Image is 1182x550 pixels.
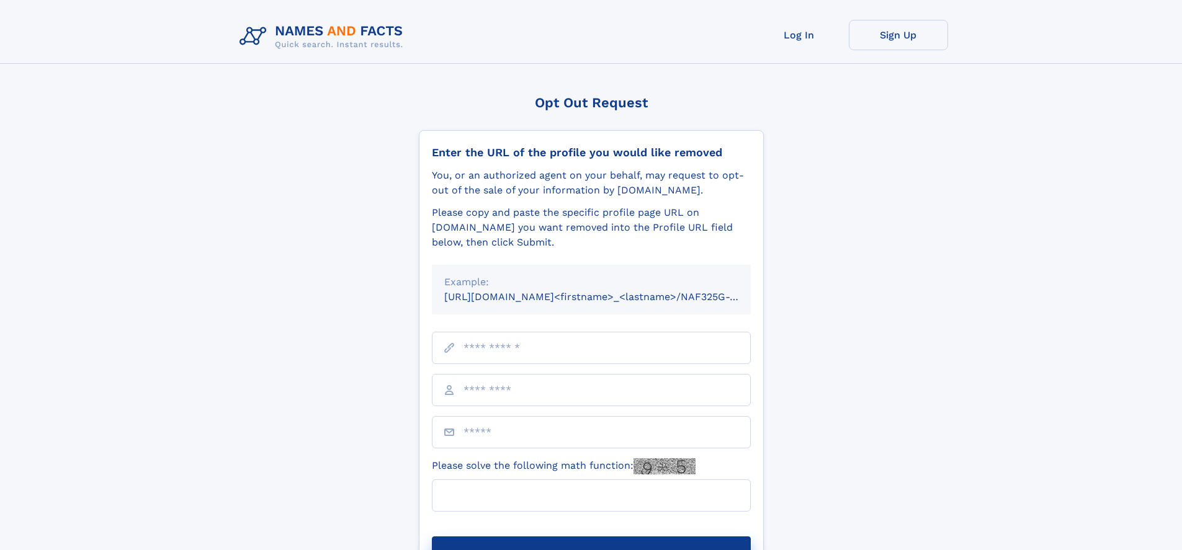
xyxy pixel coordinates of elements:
[432,168,751,198] div: You, or an authorized agent on your behalf, may request to opt-out of the sale of your informatio...
[444,291,774,303] small: [URL][DOMAIN_NAME]<firstname>_<lastname>/NAF325G-xxxxxxxx
[235,20,413,53] img: Logo Names and Facts
[432,146,751,159] div: Enter the URL of the profile you would like removed
[444,275,738,290] div: Example:
[849,20,948,50] a: Sign Up
[432,458,696,474] label: Please solve the following math function:
[419,95,764,110] div: Opt Out Request
[750,20,849,50] a: Log In
[432,205,751,250] div: Please copy and paste the specific profile page URL on [DOMAIN_NAME] you want removed into the Pr...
